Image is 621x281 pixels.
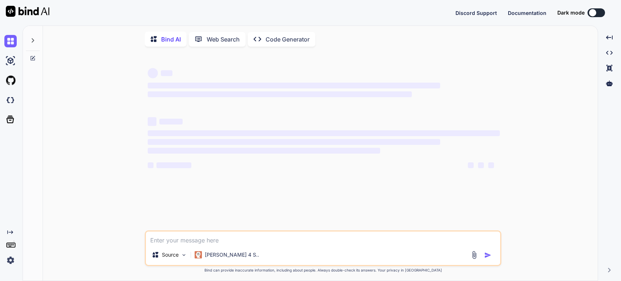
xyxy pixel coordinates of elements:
img: githubLight [4,74,17,87]
img: attachment [470,251,478,259]
p: [PERSON_NAME] 4 S.. [205,251,259,258]
span: ‌ [156,162,191,168]
span: ‌ [148,91,412,97]
span: ‌ [161,70,172,76]
p: Bind can provide inaccurate information, including about people. Always double-check its answers.... [145,268,501,273]
img: settings [4,254,17,266]
button: Discord Support [455,9,497,17]
span: Dark mode [557,9,585,16]
img: Claude 4 Sonnet [195,251,202,258]
span: ‌ [148,139,440,145]
span: ‌ [468,162,474,168]
span: ‌ [148,68,158,78]
img: chat [4,35,17,47]
img: Bind AI [6,6,49,17]
p: Bind AI [161,35,181,44]
img: ai-studio [4,55,17,67]
span: ‌ [478,162,484,168]
p: Source [162,251,179,258]
img: darkCloudIdeIcon [4,94,17,106]
span: ‌ [148,83,440,88]
span: Documentation [508,10,546,16]
span: ‌ [488,162,494,168]
span: Discord Support [455,10,497,16]
span: ‌ [148,130,500,136]
span: ‌ [148,148,380,154]
img: icon [484,252,491,259]
img: Pick Models [181,252,187,258]
span: ‌ [159,119,183,124]
p: Code Generator [266,35,310,44]
span: ‌ [148,117,156,126]
button: Documentation [508,9,546,17]
span: ‌ [148,162,154,168]
p: Web Search [207,35,240,44]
